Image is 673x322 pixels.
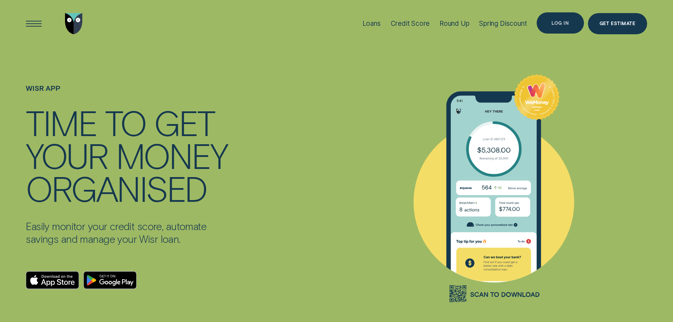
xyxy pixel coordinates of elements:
div: Credit Score [391,19,430,28]
div: MONEY [116,139,227,171]
img: Wisr [65,13,83,34]
div: Spring Discount [479,19,527,28]
div: Loans [362,19,381,28]
a: Download on the App Store [26,271,79,289]
div: YOUR [26,139,107,171]
a: Get Estimate [588,13,647,34]
h1: WISR APP [26,84,230,106]
div: Log in [551,21,569,25]
div: Round Up [439,19,470,28]
button: Open Menu [23,13,45,34]
a: Android App on Google Play [83,271,137,289]
div: GET [154,106,214,139]
div: ORGANISED [26,171,207,204]
button: Log in [537,12,584,34]
div: TIME [26,106,96,139]
h4: TIME TO GET YOUR MONEY ORGANISED [26,106,230,204]
div: TO [105,106,146,139]
p: Easily monitor your credit score, automate savings and manage your Wisr loan. [26,220,230,245]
